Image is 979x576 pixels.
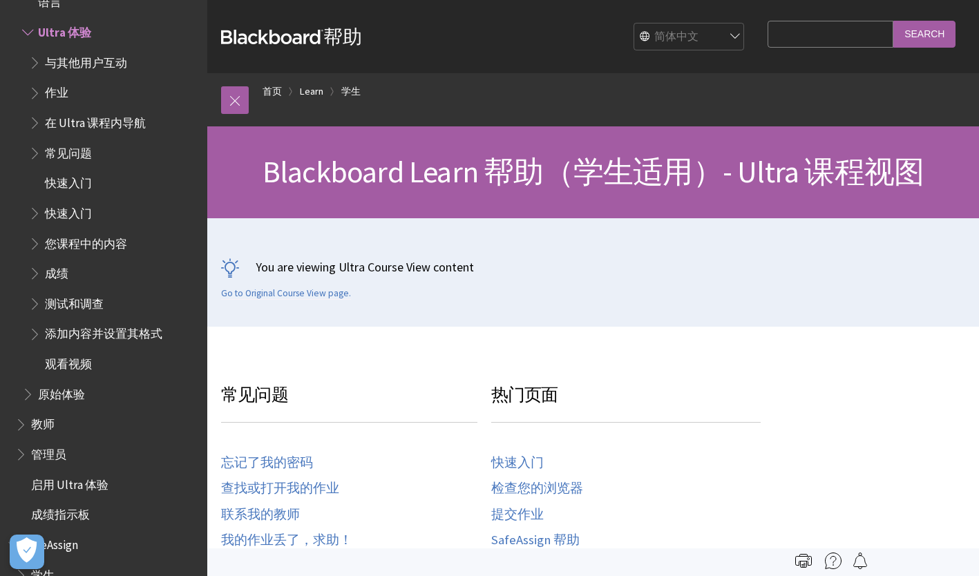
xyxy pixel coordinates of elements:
a: SafeAssign 帮助 [491,532,580,548]
span: 成绩指示板 [31,503,90,522]
a: 学生 [341,83,361,100]
h3: 常见问题 [221,382,477,423]
a: 联系我的教师 [221,507,300,523]
strong: Blackboard [221,30,323,44]
a: 忘记了我的密码 [221,455,313,471]
button: Open Preferences [10,535,44,569]
span: 与其他用户互动 [45,51,127,70]
span: SafeAssign [24,533,78,552]
span: Ultra 体验 [38,21,91,39]
span: 添加内容并设置其格式 [45,323,162,341]
h3: 热门页面 [491,382,761,423]
span: 启用 Ultra 体验 [31,473,108,492]
a: 查找或打开我的作业 [221,481,339,497]
span: 原始体验 [38,383,85,401]
span: 在 Ultra 课程内导航 [45,111,146,130]
span: 作业 [45,81,68,100]
span: 管理员 [31,443,66,461]
span: 快速入门 [45,171,92,190]
a: 检查您的浏览器 [491,481,583,497]
span: 观看视频 [45,352,92,371]
img: More help [825,553,842,569]
span: Blackboard Learn 帮助（学生适用）- Ultra 课程视图 [263,153,924,191]
a: Blackboard帮助 [221,24,362,49]
a: 提交作业 [491,507,544,523]
a: Learn [300,83,323,100]
input: Search [893,21,956,48]
span: 测试和调查 [45,292,104,311]
span: 常见问题 [45,142,92,160]
a: 我的作业丢了，求助！ [221,532,352,548]
span: 教师 [31,413,55,432]
a: 首页 [263,83,282,100]
a: Go to Original Course View page. [221,287,351,300]
select: Site Language Selector [634,23,745,51]
a: 快速入门 [491,455,544,471]
img: Print [795,553,812,569]
img: Follow this page [852,553,868,569]
span: 快速入门 [45,202,92,220]
span: 成绩 [45,262,68,280]
p: You are viewing Ultra Course View content [221,258,965,276]
span: 您课程中的内容 [45,232,127,251]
